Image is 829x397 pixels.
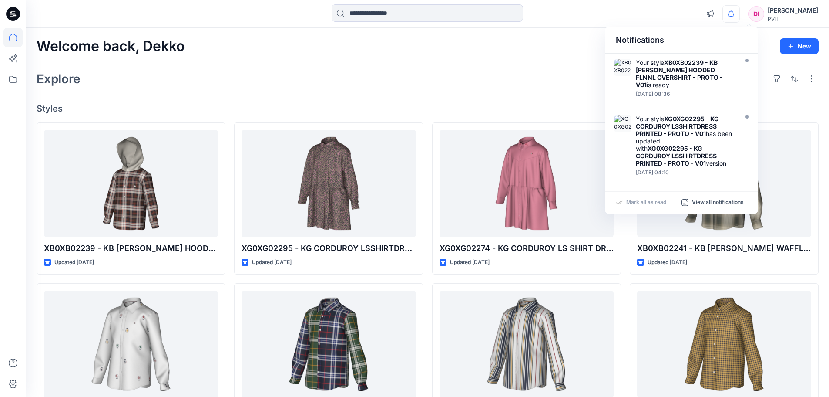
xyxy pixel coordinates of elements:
[636,91,736,97] div: Thursday, September 25, 2025 08:36
[440,242,614,254] p: XG0XG02274 - KG CORDUROY LS SHIRT DRESS - PROTO - V01
[748,6,764,22] div: DI
[37,38,185,54] h2: Welcome back, Dekko
[636,170,736,176] div: Thursday, September 25, 2025 04:10
[626,199,666,207] p: Mark all as read
[54,258,94,267] p: Updated [DATE]
[44,130,218,238] a: XB0XB02239 - KB WOLFF HOODED FLNNL OVERSHIRT - PROTO - V01
[692,199,744,207] p: View all notifications
[637,242,811,254] p: XB0XB02241 - KB [PERSON_NAME] WAFFLE CHECK SHIRT - PROTO - V01
[636,115,736,167] div: Your style has been updated with version
[440,130,614,238] a: XG0XG02274 - KG CORDUROY LS SHIRT DRESS - PROTO - V01
[768,5,818,16] div: [PERSON_NAME]
[636,145,717,167] strong: XG0XG02295 - KG CORDUROY LSSHIRTDRESS PRINTED - PROTO - V01
[37,72,81,86] h2: Explore
[636,59,736,88] div: Your style is ready
[648,258,687,267] p: Updated [DATE]
[242,242,416,254] p: XG0XG02295 - KG CORDUROY LSSHIRTDRESS PRINTED - PROTO - V01
[242,130,416,238] a: XG0XG02295 - KG CORDUROY LSSHIRTDRESS PRINTED - PROTO - V01
[605,27,758,54] div: Notifications
[252,258,292,267] p: Updated [DATE]
[37,103,819,114] h4: Styles
[636,59,723,88] strong: XB0XB02239 - KB [PERSON_NAME] HOODED FLNNL OVERSHIRT - PROTO - V01
[780,38,819,54] button: New
[450,258,490,267] p: Updated [DATE]
[614,59,631,76] img: XB0XB02239 - KB WOLFF HOODED FLNNL OVERSHIRT - PROTO - V01
[614,115,631,132] img: XG0XG02295 - KG CORDUROY LSSHIRTDRESS PRINTED - PROTO - V01
[44,242,218,254] p: XB0XB02239 - KB [PERSON_NAME] HOODED FLNNL OVERSHIRT - PROTO - V01
[768,16,818,22] div: PVH
[636,115,719,137] strong: XG0XG02295 - KG CORDUROY LSSHIRTDRESS PRINTED - PROTO - V01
